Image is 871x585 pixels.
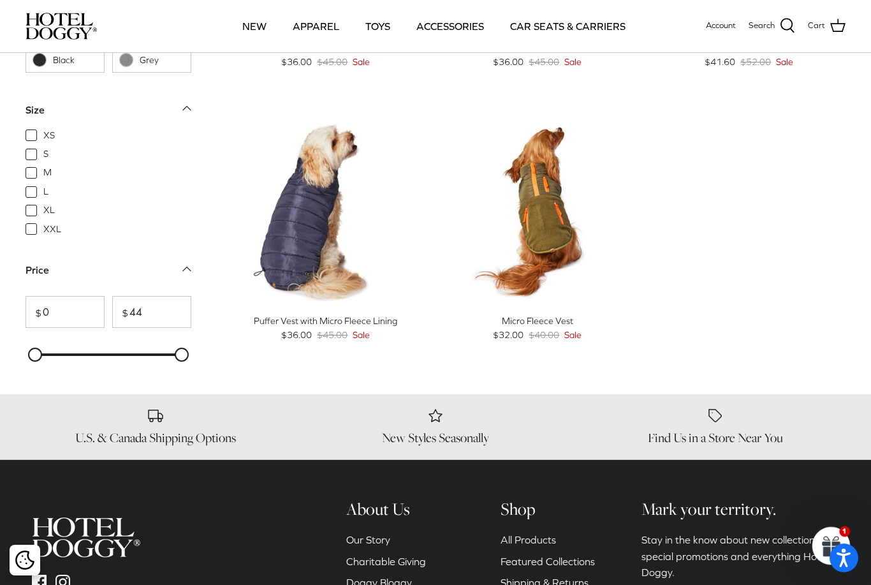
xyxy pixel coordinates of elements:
[749,19,775,33] span: Search
[405,4,495,48] a: ACCESSORIES
[585,430,845,446] h6: Find Us in a Store Near You
[43,223,61,235] span: XXL
[231,4,278,48] a: NEW
[499,4,637,48] a: CAR SEATS & CARRIERS
[441,115,634,307] a: Micro Fleece Vest
[776,55,793,69] span: Sale
[353,55,370,69] span: Sale
[641,498,839,520] h6: Mark your territory.
[43,204,55,217] span: XL
[230,41,422,70] a: Perfect Puffer $36.00 $45.00 Sale
[448,121,493,140] span: 20% off
[43,186,48,198] span: L
[493,55,523,69] span: $36.00
[32,517,140,558] img: hoteldoggycom
[441,41,634,70] a: Retro Puffer Vest with [PERSON_NAME] $36.00 $45.00 Sale
[346,498,454,520] h6: About Us
[43,148,48,161] span: S
[346,556,426,567] a: Charitable Giving
[317,55,348,69] span: $45.00
[189,4,678,48] div: Primary navigation
[15,551,34,570] img: Cookie policy
[317,328,348,342] span: $45.00
[808,19,825,33] span: Cart
[43,167,52,179] span: M
[230,115,422,307] a: Puffer Vest with Micro Fleece Lining
[281,328,312,342] span: $36.00
[230,314,422,343] a: Puffer Vest with Micro Fleece Lining $36.00 $45.00 Sale
[236,121,281,140] span: 20% off
[113,307,128,317] span: $
[441,314,634,343] a: Micro Fleece Vest $32.00 $40.00 Sale
[353,328,370,342] span: Sale
[305,430,566,446] h6: New Styles Seasonally
[26,296,105,328] input: From
[26,262,49,278] div: Price
[10,545,40,575] div: Cookie policy
[43,129,55,142] span: XS
[501,498,595,520] h6: Shop
[26,407,286,447] a: U.S. & Canada Shipping Options
[281,55,312,69] span: $36.00
[53,54,98,66] span: Black
[501,556,595,567] a: Featured Collections
[749,18,795,34] a: Search
[26,430,286,446] h6: U.S. & Canada Shipping Options
[112,296,191,328] input: To
[740,55,771,69] span: $52.00
[230,314,422,328] div: Puffer Vest with Micro Fleece Lining
[529,55,559,69] span: $45.00
[641,532,839,581] p: Stay in the know about new collections, special promotions and everything Hotel Doggy.
[564,328,582,342] span: Sale
[808,18,845,34] a: Cart
[13,549,36,572] button: Cookie policy
[564,55,582,69] span: Sale
[706,19,736,33] a: Account
[354,4,402,48] a: TOYS
[653,41,845,70] a: Lightweight Quilted Puffer Vest $41.60 $52.00 Sale
[140,54,184,66] span: Grey
[585,407,845,447] a: Find Us in a Store Near You
[281,4,351,48] a: APPAREL
[26,260,191,288] a: Price
[26,307,41,317] span: $
[346,534,390,545] a: Our Story
[26,101,45,118] div: Size
[529,328,559,342] span: $40.00
[705,55,735,69] span: $41.60
[441,314,634,328] div: Micro Fleece Vest
[501,534,556,545] a: All Products
[493,328,523,342] span: $32.00
[26,100,191,128] a: Size
[26,13,97,40] img: hoteldoggycom
[706,20,736,30] span: Account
